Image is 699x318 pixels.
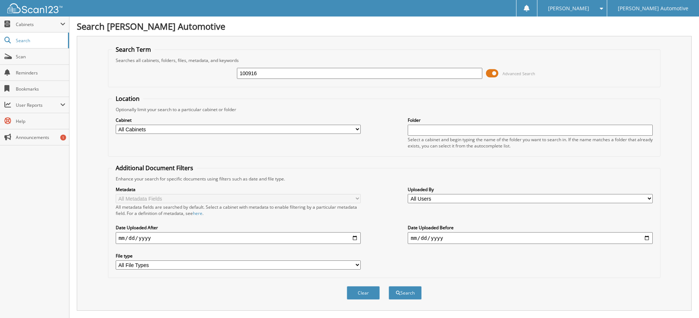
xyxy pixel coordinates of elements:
legend: Additional Document Filters [112,164,197,172]
span: User Reports [16,102,60,108]
label: File type [116,253,361,259]
button: Search [389,286,422,300]
label: Date Uploaded Before [408,224,653,231]
span: Announcements [16,134,65,140]
span: [PERSON_NAME] Automotive [618,6,688,11]
input: start [116,232,361,244]
span: Scan [16,54,65,60]
div: All metadata fields are searched by default. Select a cabinet with metadata to enable filtering b... [116,204,361,216]
span: Search [16,37,64,44]
div: Enhance your search for specific documents using filters such as date and file type. [112,176,657,182]
div: Searches all cabinets, folders, files, metadata, and keywords [112,57,657,63]
legend: Location [112,95,143,103]
span: Help [16,118,65,124]
img: scan123-logo-white.svg [7,3,62,13]
input: end [408,232,653,244]
label: Uploaded By [408,186,653,193]
span: Advanced Search [502,71,535,76]
label: Date Uploaded After [116,224,361,231]
div: 1 [60,135,66,140]
label: Metadata [116,186,361,193]
div: Select a cabinet and begin typing the name of the folder you want to search in. If the name match... [408,136,653,149]
label: Folder [408,117,653,123]
span: Reminders [16,70,65,76]
span: Cabinets [16,21,60,28]
span: [PERSON_NAME] [548,6,589,11]
button: Clear [347,286,380,300]
span: Bookmarks [16,86,65,92]
a: here [193,210,202,216]
legend: Search Term [112,45,155,54]
div: Optionally limit your search to a particular cabinet or folder [112,106,657,113]
label: Cabinet [116,117,361,123]
h1: Search [PERSON_NAME] Automotive [77,20,692,32]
